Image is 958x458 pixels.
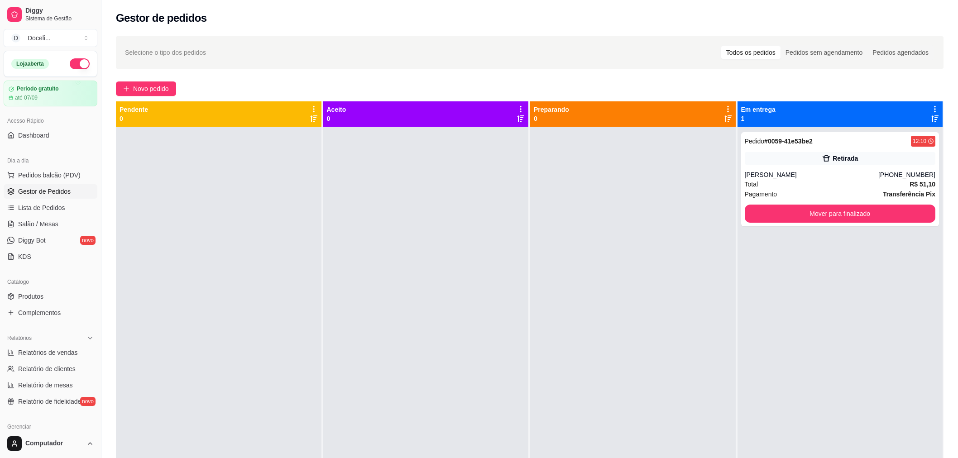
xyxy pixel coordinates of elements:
[18,219,58,229] span: Salão / Mesas
[4,128,97,143] a: Dashboard
[18,252,31,261] span: KDS
[764,138,813,145] strong: # 0059-41e53be2
[741,105,776,114] p: Em entrega
[18,364,76,373] span: Relatório de clientes
[741,114,776,123] p: 1
[4,305,97,320] a: Complementos
[4,217,97,231] a: Salão / Mesas
[883,191,935,198] strong: Transferência Pix
[4,289,97,304] a: Produtos
[781,46,867,59] div: Pedidos sem agendamento
[4,200,97,215] a: Lista de Pedidos
[4,378,97,392] a: Relatório de mesas
[910,181,935,188] strong: R$ 51,10
[4,29,97,47] button: Select a team
[745,205,936,223] button: Mover para finalizado
[833,154,858,163] div: Retirada
[123,86,129,92] span: plus
[17,86,59,92] article: Período gratuito
[4,394,97,409] a: Relatório de fidelidadenovo
[327,114,346,123] p: 0
[4,114,97,128] div: Acesso Rápido
[4,345,97,360] a: Relatórios de vendas
[25,15,94,22] span: Sistema de Gestão
[4,184,97,199] a: Gestor de Pedidos
[745,170,878,179] div: [PERSON_NAME]
[18,381,73,390] span: Relatório de mesas
[125,48,206,57] span: Selecione o tipo dos pedidos
[18,131,49,140] span: Dashboard
[4,433,97,454] button: Computador
[18,203,65,212] span: Lista de Pedidos
[18,348,78,357] span: Relatórios de vendas
[4,153,97,168] div: Dia a dia
[327,105,346,114] p: Aceito
[18,292,43,301] span: Produtos
[913,138,926,145] div: 12:10
[116,11,207,25] h2: Gestor de pedidos
[4,4,97,25] a: DiggySistema de Gestão
[133,84,169,94] span: Novo pedido
[18,236,46,245] span: Diggy Bot
[4,362,97,376] a: Relatório de clientes
[18,171,81,180] span: Pedidos balcão (PDV)
[120,105,148,114] p: Pendente
[4,420,97,434] div: Gerenciar
[25,439,83,448] span: Computador
[15,94,38,101] article: até 07/09
[11,59,49,69] div: Loja aberta
[4,249,97,264] a: KDS
[4,275,97,289] div: Catálogo
[745,138,765,145] span: Pedido
[18,187,71,196] span: Gestor de Pedidos
[7,334,32,342] span: Relatórios
[745,189,777,199] span: Pagamento
[116,81,176,96] button: Novo pedido
[745,179,758,189] span: Total
[18,308,61,317] span: Complementos
[534,105,569,114] p: Preparando
[721,46,781,59] div: Todos os pedidos
[11,33,20,43] span: D
[878,170,935,179] div: [PHONE_NUMBER]
[4,81,97,106] a: Período gratuitoaté 07/09
[4,168,97,182] button: Pedidos balcão (PDV)
[4,233,97,248] a: Diggy Botnovo
[70,58,90,69] button: Alterar Status
[25,7,94,15] span: Diggy
[534,114,569,123] p: 0
[18,397,81,406] span: Relatório de fidelidade
[120,114,148,123] p: 0
[28,33,51,43] div: Doceli ...
[867,46,934,59] div: Pedidos agendados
